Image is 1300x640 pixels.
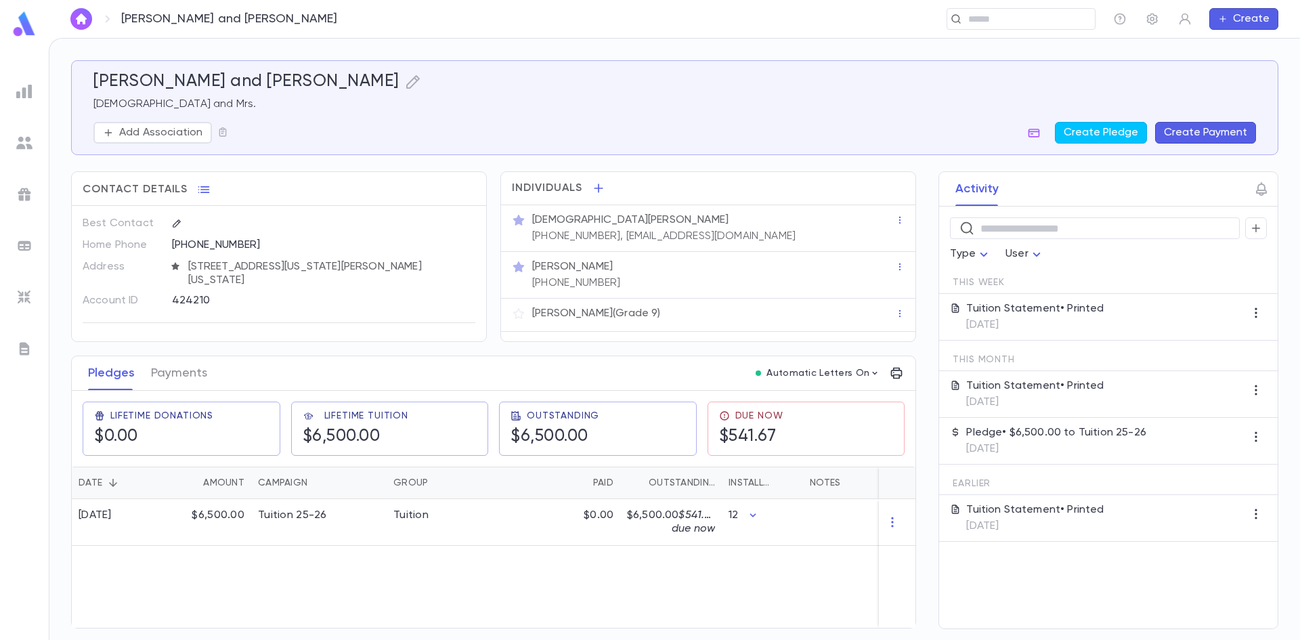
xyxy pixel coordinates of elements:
button: Sort [428,472,450,494]
div: Paid [488,467,620,499]
p: Tuition Statement • Printed [966,379,1104,393]
div: Type [950,241,992,268]
p: [PHONE_NUMBER], [EMAIL_ADDRESS][DOMAIN_NAME] [532,230,796,243]
div: Date [72,467,163,499]
button: Sort [102,472,124,494]
p: [DEMOGRAPHIC_DATA][PERSON_NAME] [532,213,729,227]
h5: $541.67 [719,427,777,447]
div: Tuition 25-26 [258,509,327,522]
h5: $6,500.00 [303,427,381,447]
img: logo [11,11,38,37]
p: [DATE] [966,442,1146,456]
p: Account ID [83,290,160,312]
button: Pledges [88,356,135,390]
p: [DATE] [966,519,1104,533]
button: Sort [181,472,203,494]
button: Sort [307,472,329,494]
p: [DATE] [966,396,1104,409]
p: $0.00 [584,509,613,522]
button: Automatic Letters On [750,364,886,383]
p: [PHONE_NUMBER] [532,276,620,290]
button: Sort [775,472,796,494]
span: [STREET_ADDRESS][US_STATE][PERSON_NAME][US_STATE] [183,260,477,287]
div: Installments [722,467,803,499]
img: letters_grey.7941b92b52307dd3b8a917253454ce1c.svg [16,341,32,357]
div: [DATE] [79,509,112,522]
div: Campaign [258,467,307,499]
div: [PHONE_NUMBER] [172,234,475,255]
button: Create Pledge [1055,122,1147,144]
div: Notes [803,467,972,499]
button: Add Association [93,122,212,144]
span: Individuals [512,182,582,195]
div: Campaign [251,467,387,499]
span: User [1005,249,1028,259]
p: [PERSON_NAME] and [PERSON_NAME] [121,12,338,26]
p: 12 [729,509,738,522]
button: Create Payment [1155,122,1256,144]
div: Tuition [393,509,429,522]
div: Paid [593,467,613,499]
p: Add Association [119,126,202,140]
div: Amount [203,467,244,499]
p: [DEMOGRAPHIC_DATA] and Mrs. [93,98,1256,111]
div: Group [393,467,428,499]
div: Installments [729,467,775,499]
img: students_grey.60c7aba0da46da39d6d829b817ac14fc.svg [16,135,32,151]
span: $541.67 due now [672,510,716,534]
h5: [PERSON_NAME] and [PERSON_NAME] [93,72,399,92]
img: reports_grey.c525e4749d1bce6a11f5fe2a8de1b229.svg [16,83,32,100]
p: Pledge • $6,500.00 to Tuition 25-26 [966,426,1146,440]
div: Outstanding [620,467,722,499]
div: Outstanding [649,467,715,499]
button: Sort [571,472,593,494]
h5: $6,500.00 [511,427,588,447]
div: $6,500.00 [163,499,251,546]
img: imports_grey.530a8a0e642e233f2baf0ef88e8c9fcb.svg [16,289,32,305]
span: Outstanding [527,410,599,421]
div: Date [79,467,102,499]
p: $6,500.00 [627,509,715,536]
h5: $0.00 [94,427,138,447]
button: Sort [627,472,649,494]
p: Automatic Letters On [766,368,869,379]
div: Amount [163,467,251,499]
span: Type [950,249,976,259]
div: Group [387,467,488,499]
p: Best Contact [83,213,160,234]
div: 424210 [172,290,408,310]
div: User [1005,241,1045,268]
button: Create [1209,8,1278,30]
p: [PERSON_NAME] [532,260,613,274]
span: This Month [953,354,1014,365]
span: This Week [953,277,1005,288]
span: Earlier [953,478,991,489]
button: Activity [955,172,999,206]
span: Lifetime Donations [110,410,213,421]
p: Tuition Statement • Printed [966,302,1104,316]
div: Notes [810,467,840,499]
span: Lifetime Tuition [324,410,408,421]
p: [DATE] [966,318,1104,332]
img: batches_grey.339ca447c9d9533ef1741baa751efc33.svg [16,238,32,254]
img: home_white.a664292cf8c1dea59945f0da9f25487c.svg [73,14,89,24]
p: Address [83,256,160,278]
p: Tuition Statement • Printed [966,503,1104,517]
span: Contact Details [83,183,188,196]
span: Due Now [735,410,783,421]
button: Payments [151,356,207,390]
p: [PERSON_NAME] (Grade 9) [532,307,661,320]
p: Home Phone [83,234,160,256]
img: campaigns_grey.99e729a5f7ee94e3726e6486bddda8f1.svg [16,186,32,202]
